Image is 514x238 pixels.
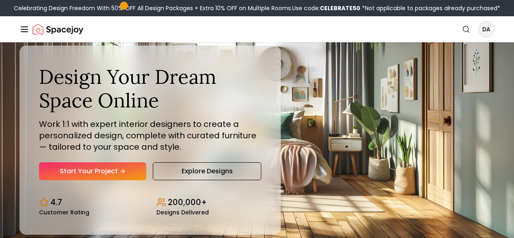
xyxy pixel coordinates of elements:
span: Use code: [292,4,360,12]
a: Spacejoy [33,21,83,37]
small: Customer Rating [39,210,89,215]
p: 200,000+ [168,197,207,208]
a: Explore Designs [153,162,261,180]
p: 4.7 [50,197,62,208]
div: Design stats [39,190,261,215]
button: DA [478,21,494,37]
span: DA [479,22,494,37]
h1: Design Your Dream Space Online [39,65,261,112]
b: CELEBRATE50 [320,4,360,12]
div: Celebrating Design Freedom With 50% OFF All Design Packages + Extra 10% OFF on Multiple Rooms. [14,4,500,12]
p: Work 1:1 with expert interior designers to create a personalized design, complete with curated fu... [39,118,261,153]
small: Designs Delivered [156,210,209,215]
img: Spacejoy Logo [33,21,83,37]
span: *Not applicable to packages already purchased* [360,4,500,12]
a: Start Your Project [39,162,146,180]
nav: Global [20,16,494,42]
